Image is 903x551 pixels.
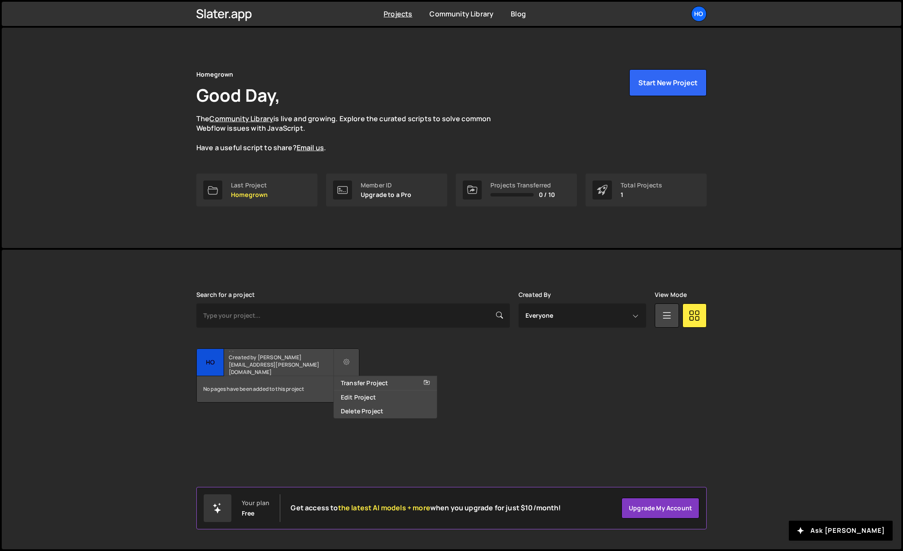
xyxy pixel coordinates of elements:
a: Transfer Project [334,376,437,390]
div: Last Project [231,182,268,189]
button: Ask [PERSON_NAME] [789,521,893,541]
span: 0 / 10 [539,191,555,198]
a: Delete Project [334,404,437,418]
button: Start New Project [629,69,707,96]
p: 1 [621,191,662,198]
div: Ho [197,349,224,376]
h2: Get access to when you upgrade for just $10/month! [291,504,561,512]
div: Free [242,510,255,517]
a: Upgrade my account [621,498,699,519]
a: Blog [511,9,526,19]
a: Community Library [429,9,493,19]
a: Projects [384,9,412,19]
h1: Good Day, [196,83,280,107]
small: Created by [PERSON_NAME][EMAIL_ADDRESS][PERSON_NAME][DOMAIN_NAME] [229,354,333,376]
h2: Homegrown [229,349,333,351]
div: Your plan [242,499,269,506]
div: Total Projects [621,182,662,189]
a: Community Library [209,114,273,123]
div: No pages have been added to this project [197,376,359,402]
label: Created By [519,291,551,298]
span: the latest AI models + more [338,503,430,512]
p: Homegrown [231,191,268,198]
a: Ho [691,6,707,22]
label: View Mode [655,291,687,298]
p: Upgrade to a Pro [361,191,412,198]
input: Type your project... [196,303,510,328]
p: The is live and growing. Explore the curated scripts to solve common Webflow issues with JavaScri... [196,114,508,153]
div: Member ID [361,182,412,189]
a: Ho Homegrown Created by [PERSON_NAME][EMAIL_ADDRESS][PERSON_NAME][DOMAIN_NAME] No pages have been... [196,348,359,403]
a: Email us [297,143,324,152]
div: Projects Transferred [490,182,555,189]
div: Homegrown [196,69,233,80]
label: Search for a project [196,291,255,298]
a: Edit Project [334,390,437,404]
a: Last Project Homegrown [196,174,317,206]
